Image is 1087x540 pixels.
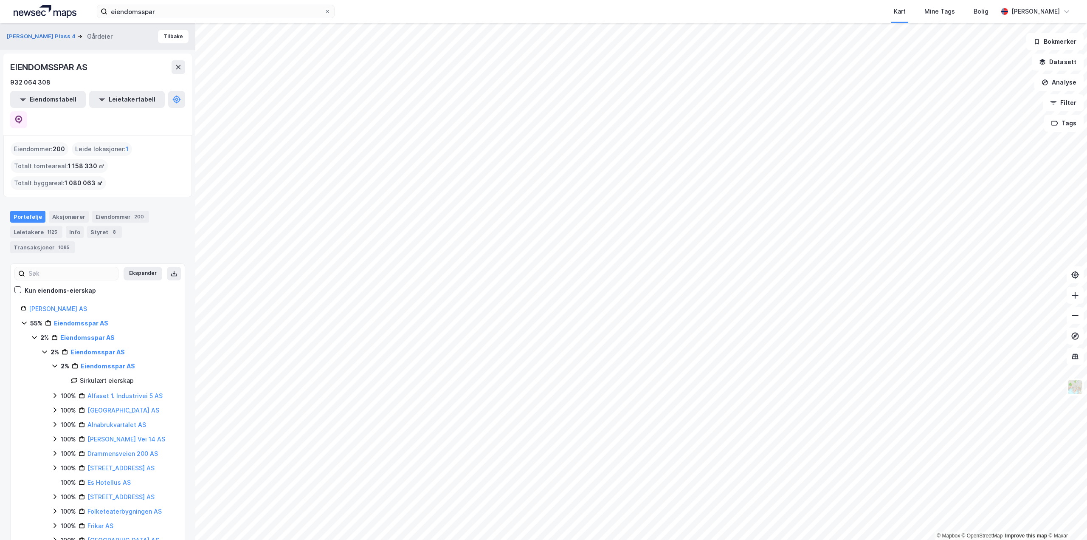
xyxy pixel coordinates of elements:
[89,91,165,108] button: Leietakertabell
[25,286,96,296] div: Kun eiendoms-eierskap
[66,226,84,238] div: Info
[81,362,135,370] a: Eiendomsspar AS
[25,267,118,280] input: Søk
[61,506,76,517] div: 100%
[894,6,906,17] div: Kart
[1045,499,1087,540] div: Kontrollprogram for chat
[10,226,62,238] div: Leietakere
[61,449,76,459] div: 100%
[962,533,1003,539] a: OpenStreetMap
[1034,74,1084,91] button: Analyse
[92,211,149,223] div: Eiendommer
[53,144,65,154] span: 200
[87,479,131,486] a: Es Hotellus AS
[132,212,146,221] div: 200
[60,334,115,341] a: Eiendomsspar AS
[107,5,324,18] input: Søk på adresse, matrikkel, gårdeiere, leietakere eller personer
[1067,379,1083,395] img: Z
[87,493,155,500] a: [STREET_ADDRESS] AS
[61,420,76,430] div: 100%
[51,347,59,357] div: 2%
[87,392,163,399] a: Alfaset 1. Industrivei 5 AS
[70,348,125,356] a: Eiendomsspar AS
[87,31,113,42] div: Gårdeier
[1045,499,1087,540] iframe: Chat Widget
[124,267,162,280] button: Ekspander
[10,60,89,74] div: EIENDOMSSPAR AS
[29,305,87,312] a: [PERSON_NAME] AS
[65,178,103,188] span: 1 080 063 ㎡
[45,228,59,236] div: 1125
[87,435,165,443] a: [PERSON_NAME] Vei 14 AS
[1032,54,1084,71] button: Datasett
[61,492,76,502] div: 100%
[87,407,159,414] a: [GEOGRAPHIC_DATA] AS
[1026,33,1084,50] button: Bokmerker
[61,391,76,401] div: 100%
[7,32,77,41] button: [PERSON_NAME] Plass 4
[1044,115,1084,132] button: Tags
[11,176,106,190] div: Totalt byggareal :
[1043,94,1084,111] button: Filter
[158,30,189,43] button: Tilbake
[40,333,49,343] div: 2%
[87,508,162,515] a: Folketeaterbygningen AS
[61,361,69,371] div: 2%
[49,211,89,223] div: Aksjonærer
[56,243,71,252] div: 1085
[974,6,988,17] div: Bolig
[1011,6,1060,17] div: [PERSON_NAME]
[72,142,132,156] div: Leide lokasjoner :
[924,6,955,17] div: Mine Tags
[30,318,42,328] div: 55%
[61,463,76,473] div: 100%
[80,376,134,386] div: Sirkulært eierskap
[10,241,75,253] div: Transaksjoner
[10,211,45,223] div: Portefølje
[10,77,51,88] div: 932 064 308
[10,91,86,108] button: Eiendomstabell
[126,144,129,154] span: 1
[87,522,113,529] a: Frikar AS
[61,434,76,444] div: 100%
[1005,533,1047,539] a: Improve this map
[61,521,76,531] div: 100%
[87,450,158,457] a: Drammensveien 200 AS
[68,161,104,171] span: 1 158 330 ㎡
[87,464,155,472] a: [STREET_ADDRESS] AS
[11,142,68,156] div: Eiendommer :
[11,159,108,173] div: Totalt tomteareal :
[61,405,76,416] div: 100%
[110,228,118,236] div: 8
[87,226,122,238] div: Styret
[54,319,108,327] a: Eiendomsspar AS
[937,533,960,539] a: Mapbox
[14,5,76,18] img: logo.a4113a55bc3d86da70a041830d287a7e.svg
[87,421,146,428] a: Alnabrukvartalet AS
[61,478,76,488] div: 100%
